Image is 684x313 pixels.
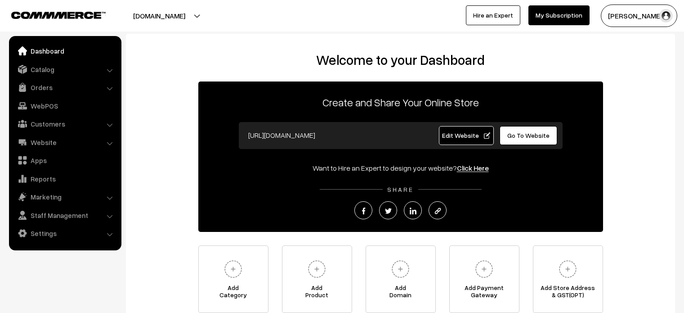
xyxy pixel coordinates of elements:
[11,9,90,20] a: COMMMERCE
[11,152,118,168] a: Apps
[11,134,118,150] a: Website
[11,207,118,223] a: Staff Management
[199,284,268,302] span: Add Category
[555,257,580,281] img: plus.svg
[528,5,590,25] a: My Subscription
[366,245,436,313] a: AddDomain
[533,245,603,313] a: Add Store Address& GST(OPT)
[11,171,118,187] a: Reports
[383,186,418,193] span: SHARE
[442,132,490,139] span: Edit Website
[11,189,118,205] a: Marketing
[11,225,118,241] a: Settings
[500,126,558,145] a: Go To Website
[472,257,496,281] img: plus.svg
[198,94,603,110] p: Create and Share Your Online Store
[388,257,413,281] img: plus.svg
[102,5,217,27] button: [DOMAIN_NAME]
[198,163,603,173] div: Want to Hire an Expert to design your website?
[507,132,550,139] span: Go To Website
[282,284,352,302] span: Add Product
[198,245,268,313] a: AddCategory
[659,9,673,23] img: user
[11,116,118,132] a: Customers
[11,79,118,95] a: Orders
[221,257,246,281] img: plus.svg
[601,5,677,27] button: [PERSON_NAME]
[135,52,666,68] h2: Welcome to your Dashboard
[11,98,118,114] a: WebPOS
[11,61,118,77] a: Catalog
[533,284,603,302] span: Add Store Address & GST(OPT)
[457,163,489,172] a: Click Here
[366,284,435,302] span: Add Domain
[439,126,494,145] a: Edit Website
[11,12,106,18] img: COMMMERCE
[449,245,519,313] a: Add PaymentGateway
[11,43,118,59] a: Dashboard
[450,284,519,302] span: Add Payment Gateway
[466,5,520,25] a: Hire an Expert
[304,257,329,281] img: plus.svg
[282,245,352,313] a: AddProduct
